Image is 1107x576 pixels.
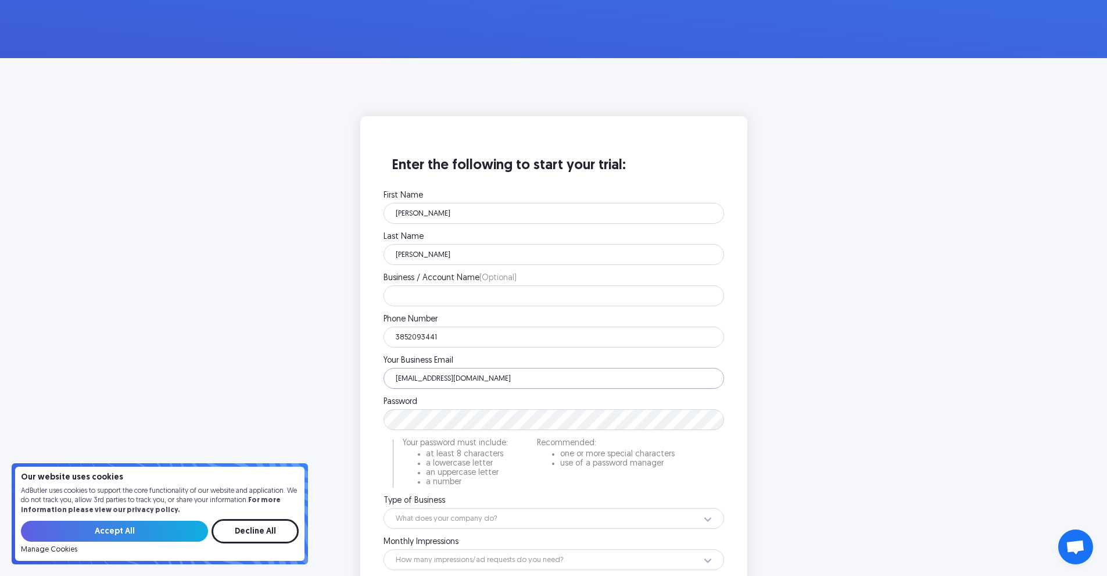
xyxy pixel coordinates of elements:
[21,521,208,542] input: Accept All
[426,450,508,459] li: at least 8 characters
[1058,530,1093,564] div: Open chat
[384,538,724,546] label: Monthly Impressions
[384,274,724,282] label: Business / Account Name
[403,439,508,448] p: Your password must include:
[384,497,724,505] label: Type of Business
[560,450,675,459] li: one or more special characters
[426,460,508,468] li: a lowercase letter
[21,486,299,516] p: AdButler uses cookies to support the core functionality of our website and application. We do not...
[384,316,724,324] label: Phone Number
[384,157,724,186] h3: Enter the following to start your trial:
[560,460,675,468] li: use of a password manager
[426,469,508,477] li: an uppercase letter
[537,439,675,448] p: Recommended:
[384,233,724,241] label: Last Name
[384,192,724,200] label: First Name
[479,274,517,282] span: (Optional)
[384,398,724,406] label: Password
[384,357,724,365] label: Your Business Email
[21,519,299,554] form: Email Form
[212,519,299,543] input: Decline All
[426,478,508,486] li: a number
[21,474,299,482] h4: Our website uses cookies
[21,546,77,554] a: Manage Cookies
